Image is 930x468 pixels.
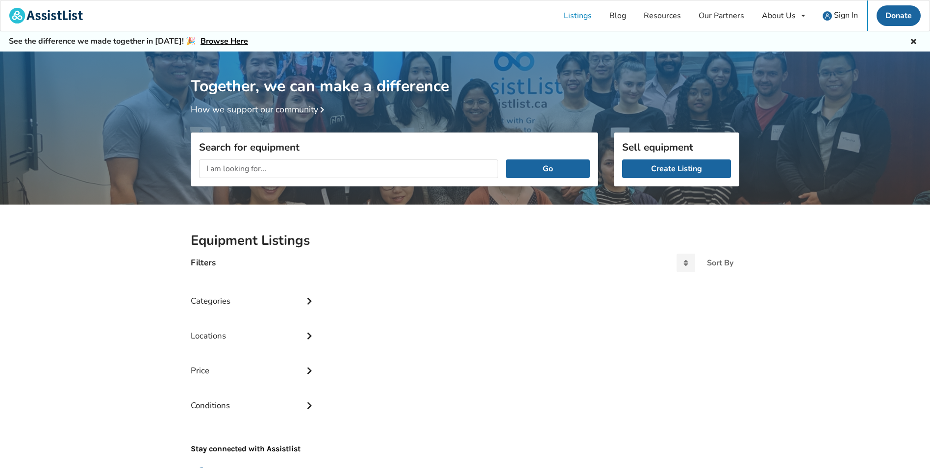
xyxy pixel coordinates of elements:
[635,0,690,31] a: Resources
[707,259,733,267] div: Sort By
[191,276,316,311] div: Categories
[199,141,590,154] h3: Search for equipment
[191,311,316,346] div: Locations
[191,52,739,96] h1: Together, we can make a difference
[555,0,601,31] a: Listings
[622,159,731,178] a: Create Listing
[191,257,216,268] h4: Filters
[199,159,498,178] input: I am looking for...
[814,0,867,31] a: user icon Sign In
[690,0,753,31] a: Our Partners
[834,10,858,21] span: Sign In
[823,11,832,21] img: user icon
[201,36,248,47] a: Browse Here
[622,141,731,154] h3: Sell equipment
[9,36,248,47] h5: See the difference we made together in [DATE]! 🎉
[191,381,316,416] div: Conditions
[877,5,921,26] a: Donate
[191,232,739,249] h2: Equipment Listings
[191,346,316,381] div: Price
[762,12,796,20] div: About Us
[601,0,635,31] a: Blog
[191,104,328,115] a: How we support our community
[191,416,316,455] p: Stay connected with Assistlist
[9,8,83,24] img: assistlist-logo
[506,159,590,178] button: Go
